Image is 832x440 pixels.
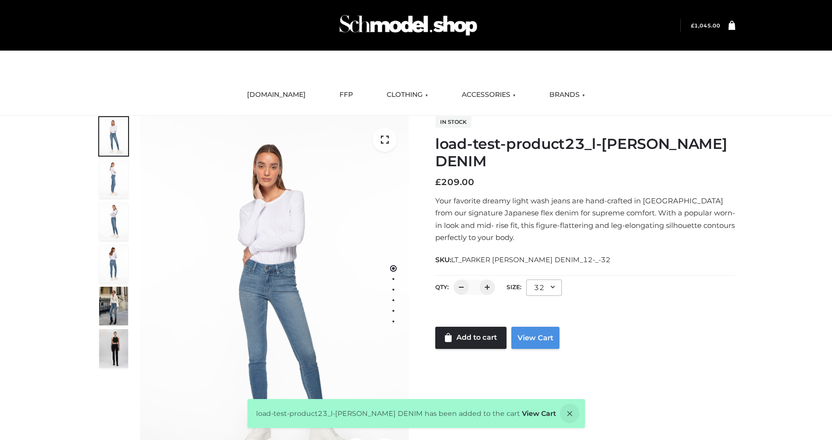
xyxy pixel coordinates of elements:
[99,287,128,325] img: Bowery-Skinny_Cove-1.jpg
[451,255,611,264] span: LT_PARKER [PERSON_NAME] DENIM_12-_-32
[247,399,585,428] div: load-test-product23_l-[PERSON_NAME] DENIM has been added to the cart
[99,160,128,198] img: 2001KLX-Ava-skinny-cove-4-scaled_4636a833-082b-4702-abec-fd5bf279c4fc.jpg
[507,283,521,291] label: Size:
[526,280,562,296] div: 32
[435,177,441,187] span: £
[435,177,474,187] bdi: 209.00
[542,84,592,106] a: BRANDS
[99,202,128,240] img: 2001KLX-Ava-skinny-cove-3-scaled_eb6bf915-b6b9-448f-8c6c-8cabb27fd4b2.jpg
[522,409,556,418] a: View Cart
[99,117,128,156] img: 2001KLX-Ava-skinny-cove-1-scaled_9b141654-9513-48e5-b76c-3dc7db129200.jpg
[435,254,611,266] span: SKU:
[99,329,128,368] img: 49df5f96394c49d8b5cbdcda3511328a.HD-1080p-2.5Mbps-49301101_thumbnail.jpg
[691,23,694,29] span: £
[435,327,507,349] a: Add to cart
[691,23,720,29] bdi: 1,045.00
[435,135,735,170] h1: load-test-product23_l-[PERSON_NAME] DENIM
[435,195,735,244] p: Your favorite dreamy light wash jeans are hand-crafted in [GEOGRAPHIC_DATA] from our signature Ja...
[511,327,559,349] a: View Cart
[332,84,360,106] a: FFP
[435,283,449,291] label: QTY:
[336,6,481,44] img: Schmodel Admin 964
[435,116,471,128] span: In stock
[379,84,435,106] a: CLOTHING
[99,244,128,283] img: 2001KLX-Ava-skinny-cove-2-scaled_32c0e67e-5e94-449c-a916-4c02a8c03427.jpg
[240,84,313,106] a: [DOMAIN_NAME]
[455,84,523,106] a: ACCESSORIES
